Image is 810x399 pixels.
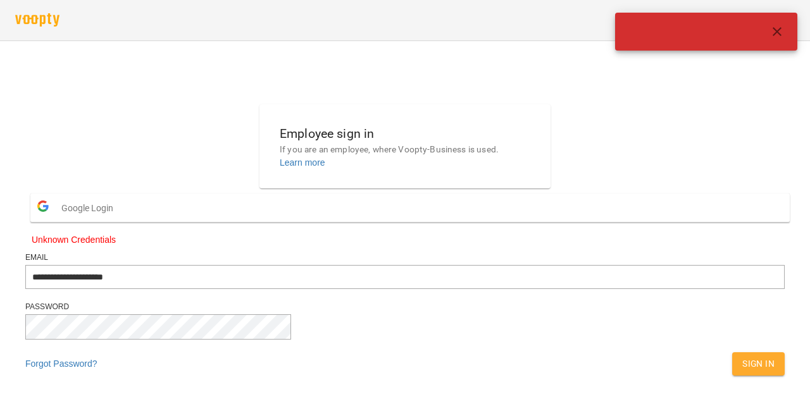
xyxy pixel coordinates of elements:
span: Google Login [61,195,120,221]
div: Password [25,302,785,312]
span: Unknown Credentials [32,233,778,246]
h6: Employee sign in [280,124,530,144]
a: Learn more [280,157,325,168]
img: voopty.png [15,13,59,27]
span: Sign In [742,356,775,371]
div: Email [25,252,785,263]
button: Google Login [30,193,790,222]
button: Sign In [732,352,785,375]
a: Forgot Password? [25,359,97,369]
p: If you are an employee, where Voopty-Business is used. [280,144,530,156]
button: Employee sign inIf you are an employee, where Voopty-Business is used.Learn more [270,114,540,179]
